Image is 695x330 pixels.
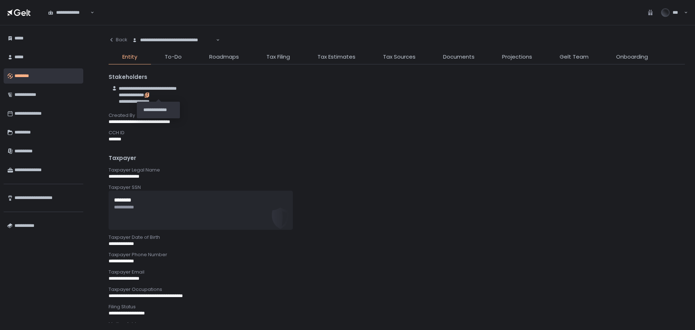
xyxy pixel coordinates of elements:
[109,33,127,47] button: Back
[109,304,685,310] div: Filing Status
[317,53,355,61] span: Tax Estimates
[109,167,685,173] div: Taxpayer Legal Name
[266,53,290,61] span: Tax Filing
[443,53,475,61] span: Documents
[109,184,685,191] div: Taxpayer SSN
[109,234,685,241] div: Taxpayer Date of Birth
[109,154,685,162] div: Taxpayer
[383,53,416,61] span: Tax Sources
[127,33,220,48] div: Search for option
[502,53,532,61] span: Projections
[109,269,685,275] div: Taxpayer Email
[616,53,648,61] span: Onboarding
[43,5,94,20] div: Search for option
[109,286,685,293] div: Taxpayer Occupations
[109,37,127,43] div: Back
[109,321,685,327] div: Mailing Address
[209,53,239,61] span: Roadmaps
[109,251,685,258] div: Taxpayer Phone Number
[122,53,137,61] span: Entity
[109,73,685,81] div: Stakeholders
[560,53,589,61] span: Gelt Team
[109,130,685,136] div: CCH ID
[109,112,685,119] div: Created By
[165,53,182,61] span: To-Do
[89,9,90,16] input: Search for option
